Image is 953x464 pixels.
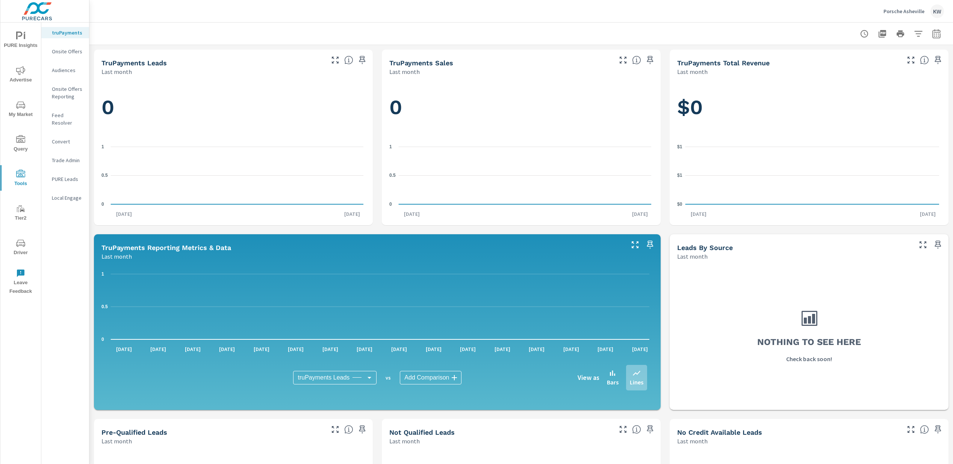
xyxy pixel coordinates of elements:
[351,345,378,353] p: [DATE]
[356,54,368,66] span: Save this to your personalized report
[677,244,733,252] h5: Leads By Source
[400,371,461,384] div: Add Comparison
[298,374,349,381] span: truPayments Leads
[685,210,712,218] p: [DATE]
[677,437,708,446] p: Last month
[489,345,516,353] p: [DATE]
[875,26,890,41] button: "Export Report to PDF"
[677,173,682,178] text: $1
[389,437,420,446] p: Last month
[377,374,400,381] p: vs
[41,110,89,128] div: Feed Resolver
[677,95,941,120] h1: $0
[101,144,104,149] text: 1
[101,437,132,446] p: Last month
[677,67,708,76] p: Last month
[293,371,377,384] div: truPayments Leads
[101,202,104,207] text: 0
[920,56,929,65] span: Total revenue from sales matched to a truPayments lead. [Source: This data is sourced from the de...
[389,95,653,120] h1: 0
[917,239,929,251] button: Make Fullscreen
[915,210,941,218] p: [DATE]
[389,144,392,149] text: 1
[677,59,770,67] h5: truPayments Total Revenue
[558,345,584,353] p: [DATE]
[0,23,41,299] div: nav menu
[592,345,619,353] p: [DATE]
[111,345,137,353] p: [DATE]
[52,29,83,36] p: truPayments
[101,337,104,342] text: 0
[644,239,656,251] span: Save this to your personalized report
[404,374,449,381] span: Add Comparison
[893,26,908,41] button: Print Report
[932,423,944,435] span: Save this to your personalized report
[101,271,104,277] text: 1
[3,170,39,188] span: Tools
[3,101,39,119] span: My Market
[677,252,708,261] p: Last month
[248,345,275,353] p: [DATE]
[883,8,924,15] p: Porsche Asheville
[52,175,83,183] p: PURE Leads
[344,56,353,65] span: The number of truPayments leads.
[41,136,89,147] div: Convert
[677,144,682,149] text: $1
[617,54,629,66] button: Make Fullscreen
[52,48,83,55] p: Onsite Offers
[386,345,412,353] p: [DATE]
[356,423,368,435] span: Save this to your personalized report
[627,345,653,353] p: [DATE]
[629,239,641,251] button: Make Fullscreen
[607,378,619,387] p: Bars
[389,202,392,207] text: 0
[101,244,231,252] h5: truPayments Reporting Metrics & Data
[41,65,89,76] div: Audiences
[329,54,341,66] button: Make Fullscreen
[283,345,309,353] p: [DATE]
[3,239,39,257] span: Driver
[630,378,643,387] p: Lines
[523,345,550,353] p: [DATE]
[930,5,944,18] div: KW
[932,54,944,66] span: Save this to your personalized report
[932,239,944,251] span: Save this to your personalized report
[101,428,167,436] h5: Pre-Qualified Leads
[627,210,653,218] p: [DATE]
[644,54,656,66] span: Save this to your personalized report
[578,374,599,381] h6: View as
[41,27,89,38] div: truPayments
[389,67,420,76] p: Last month
[101,173,108,178] text: 0.5
[41,155,89,166] div: Trade Admin
[786,354,832,363] p: Check back soon!
[339,210,365,218] p: [DATE]
[757,336,861,348] h3: Nothing to see here
[421,345,447,353] p: [DATE]
[41,46,89,57] div: Onsite Offers
[52,85,83,100] p: Onsite Offers Reporting
[3,135,39,154] span: Query
[41,192,89,203] div: Local Engage
[929,26,944,41] button: Select Date Range
[52,66,83,74] p: Audiences
[52,138,83,145] p: Convert
[3,32,39,50] span: PURE Insights
[905,423,917,435] button: Make Fullscreen
[911,26,926,41] button: Apply Filters
[632,56,641,65] span: Number of sales matched to a truPayments lead. [Source: This data is sourced from the dealer's DM...
[677,428,762,436] h5: No Credit Available Leads
[317,345,343,353] p: [DATE]
[644,423,656,435] span: Save this to your personalized report
[344,425,353,434] span: A basic review has been done and approved the credit worthiness of the lead by the configured cre...
[52,111,83,127] p: Feed Resolver
[905,54,917,66] button: Make Fullscreen
[180,345,206,353] p: [DATE]
[399,210,425,218] p: [DATE]
[455,345,481,353] p: [DATE]
[101,59,167,67] h5: truPayments Leads
[677,202,682,207] text: $0
[111,210,137,218] p: [DATE]
[101,95,365,120] h1: 0
[101,252,132,261] p: Last month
